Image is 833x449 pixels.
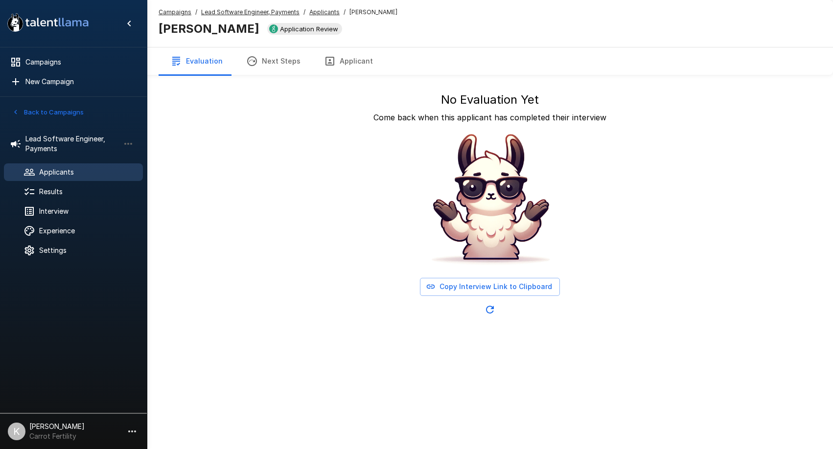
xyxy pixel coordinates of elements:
[349,7,397,17] span: [PERSON_NAME]
[303,7,305,17] span: /
[420,278,560,296] button: Copy Interview Link to Clipboard
[159,22,259,36] b: [PERSON_NAME]
[309,8,340,16] u: Applicants
[344,7,346,17] span: /
[159,47,234,75] button: Evaluation
[201,8,300,16] u: Lead Software Engineer, Payments
[416,127,563,274] img: Animated document
[373,112,606,123] p: Come back when this applicant has completed their interview
[276,25,342,33] span: Application Review
[159,8,191,16] u: Campaigns
[312,47,385,75] button: Applicant
[267,23,342,35] div: View profile in Greenhouse
[234,47,312,75] button: Next Steps
[195,7,197,17] span: /
[441,92,539,108] h5: No Evaluation Yet
[269,24,278,33] img: greenhouse_logo.jpeg
[480,300,500,319] button: Updated Today - 5:20 PM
